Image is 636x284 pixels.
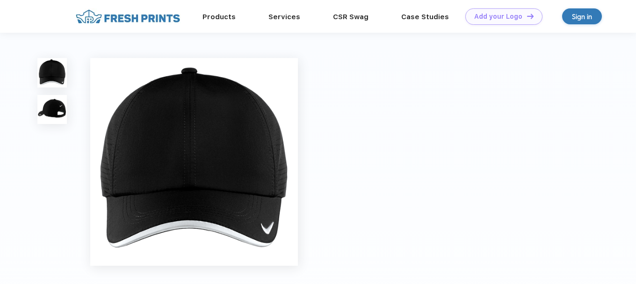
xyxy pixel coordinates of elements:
[37,58,67,87] img: func=resize&h=100
[268,13,300,21] a: Services
[572,11,592,22] div: Sign in
[562,8,602,24] a: Sign in
[527,14,534,19] img: DT
[474,13,522,21] div: Add your Logo
[73,8,183,25] img: fo%20logo%202.webp
[37,95,67,124] img: func=resize&h=100
[90,58,298,266] img: func=resize&h=640
[333,13,369,21] a: CSR Swag
[202,13,236,21] a: Products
